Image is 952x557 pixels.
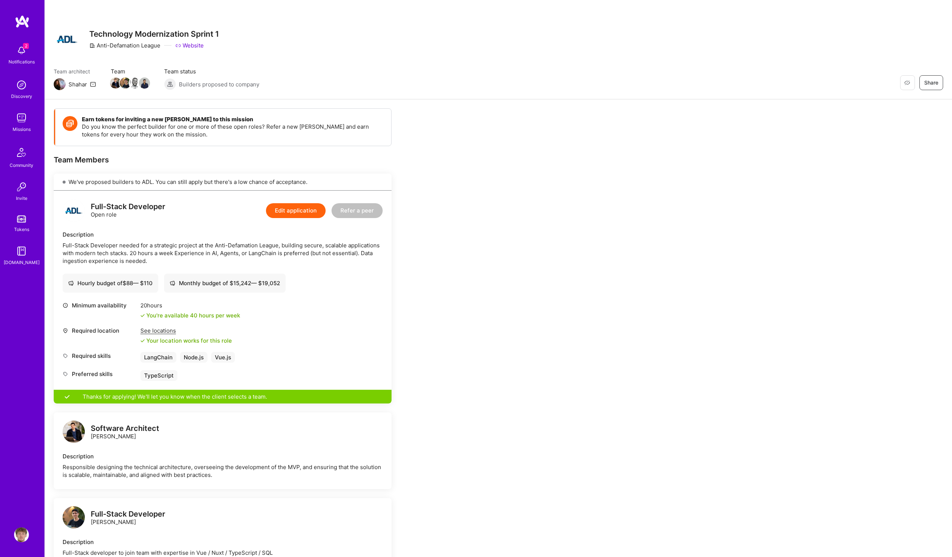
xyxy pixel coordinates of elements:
span: Builders proposed to company [179,80,259,88]
div: Hourly budget of $ 88 — $ 110 [68,279,153,287]
i: icon Mail [90,81,96,87]
img: Community [13,144,30,161]
button: Edit application [266,203,326,218]
button: Share [919,75,943,90]
img: Company Logo [54,26,80,53]
div: TypeScript [140,370,177,381]
div: Community [10,161,33,169]
img: teamwork [14,111,29,125]
div: Monthly budget of $ 15,242 — $ 19,052 [170,279,280,287]
i: icon Cash [170,280,175,286]
div: Shahar [69,80,87,88]
div: [DOMAIN_NAME] [4,258,40,266]
span: Team status [164,67,259,75]
img: logo [15,15,30,28]
div: Preferred skills [63,370,137,378]
img: logo [63,200,85,222]
div: Description [63,538,383,546]
div: Minimum availability [63,301,137,309]
img: logo [63,506,85,528]
a: Team Member Avatar [140,77,149,89]
a: Team Member Avatar [130,77,140,89]
span: 2 [23,43,29,49]
div: We've proposed builders to ADL. You can still apply but there's a low chance of acceptance. [54,174,392,191]
div: Full-Stack Developer [91,203,165,211]
div: Notifications [9,58,35,66]
img: guide book [14,244,29,258]
div: [PERSON_NAME] [91,425,159,440]
div: Software Architect [91,425,159,432]
div: Invite [16,194,27,202]
a: Team Member Avatar [120,77,130,89]
i: icon EyeClosed [904,80,910,86]
img: User Avatar [14,527,29,542]
img: Token icon [63,116,77,131]
div: [PERSON_NAME] [91,510,165,526]
img: bell [14,43,29,58]
div: You're available 40 hours per week [140,312,240,319]
i: icon CompanyGray [89,43,95,49]
a: logo [63,421,85,445]
div: Team Members [54,155,392,165]
img: logo [63,421,85,443]
i: icon Cash [68,280,74,286]
div: Discovery [11,92,32,100]
img: Team Member Avatar [120,78,131,89]
div: Tokens [14,225,29,233]
span: Share [924,79,938,86]
span: Team architect [54,67,96,75]
div: Responsible designing the technical architecture, overseeing the development of the MVP, and ensu... [63,463,383,479]
img: Team Member Avatar [139,78,150,89]
a: logo [63,506,85,530]
div: Full-Stack Developer needed for a strategic project at the Anti-Defamation League, building secur... [63,241,383,265]
div: Node.js [180,352,207,363]
button: Refer a peer [332,203,383,218]
div: Vue.js [211,352,235,363]
img: Builders proposed to company [164,78,176,90]
i: icon Clock [63,303,68,308]
div: Your location works for this role [140,337,232,345]
a: Website [175,42,204,49]
i: icon Tag [63,353,68,359]
a: Team Member Avatar [111,77,120,89]
img: discovery [14,78,29,92]
i: icon Tag [63,371,68,377]
img: tokens [17,215,26,223]
div: Required location [63,327,137,334]
img: Team Member Avatar [129,78,140,89]
div: LangChain [140,352,176,363]
i: icon Check [140,339,145,343]
div: See locations [140,327,232,334]
h4: Earn tokens for inviting a new [PERSON_NAME] to this mission [82,116,384,123]
img: Invite [14,179,29,194]
i: icon Check [140,313,145,318]
h3: Technology Modernization Sprint 1 [89,29,219,39]
div: Open role [91,203,165,218]
div: Full-Stack developer to join team with expertise in Vue / Nuxt / TypeScript / SQL [63,549,383,557]
div: Description [63,231,383,238]
div: Required skills [63,352,137,360]
div: Missions [13,125,31,133]
div: Description [63,452,383,460]
a: User Avatar [12,527,31,542]
div: 20 hours [140,301,240,309]
p: Do you know the perfect builder for one or more of these open roles? Refer a new [PERSON_NAME] an... [82,123,384,138]
div: Full-Stack Developer [91,510,165,518]
div: Anti-Defamation League [89,42,160,49]
div: Thanks for applying! We'll let you know when the client selects a team. [54,390,392,403]
i: icon Location [63,328,68,333]
img: Team Architect [54,78,66,90]
img: Team Member Avatar [110,78,121,89]
span: Team [111,67,149,75]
